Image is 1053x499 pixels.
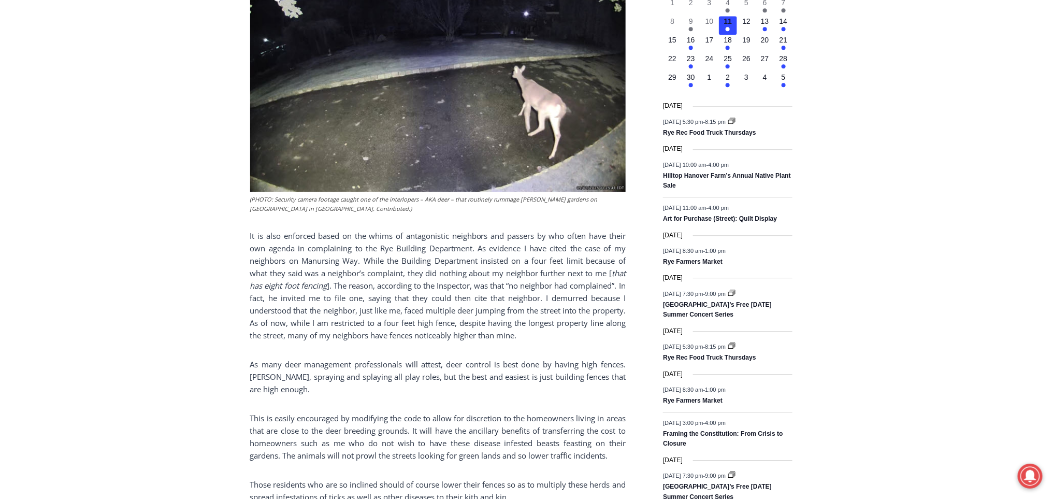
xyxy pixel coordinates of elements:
[719,72,738,91] button: 2 Has events
[663,430,783,448] a: Framing the Constitution: From Crisis to Closure
[774,53,793,72] button: 28 Has events
[250,230,626,341] p: It is also enforced based on the whims of antagonistic neighbors and passers by who often have th...
[780,36,788,44] time: 21
[663,369,683,379] time: [DATE]
[682,53,700,72] button: 23 Has events
[756,35,774,53] button: 20
[726,46,730,50] em: Has events
[700,53,719,72] button: 24
[782,83,786,87] em: Has events
[780,17,788,25] time: 14
[782,8,786,12] em: Has events
[663,326,683,336] time: [DATE]
[663,273,683,283] time: [DATE]
[3,107,102,146] span: Open Tues. - Sun. [PHONE_NUMBER]
[709,205,729,211] span: 4:00 pm
[763,27,767,31] em: Has events
[663,354,756,362] a: Rye Rec Food Truck Thursdays
[763,8,767,12] em: Has events
[663,205,706,211] span: [DATE] 11:00 am
[782,27,786,31] em: Has events
[705,36,714,44] time: 17
[663,231,683,240] time: [DATE]
[663,397,723,405] a: Rye Farmers Market
[724,36,732,44] time: 18
[250,268,626,291] em: that has eight foot fencing
[761,36,769,44] time: 20
[726,83,730,87] em: Has events
[682,35,700,53] button: 16 Has events
[250,358,626,395] p: As many deer management professionals will attest, deer control is best done by having high fence...
[719,16,738,35] button: 11 Has events
[663,473,703,479] span: [DATE] 7:30 pm
[663,387,703,393] span: [DATE] 8:30 am
[705,54,714,63] time: 24
[663,344,703,350] span: [DATE] 5:30 pm
[756,16,774,35] button: 13 Has events
[663,101,683,111] time: [DATE]
[250,412,626,462] p: This is easily encouraged by modifying the code to allow for discretion to the homeowners living ...
[774,35,793,53] button: 21 Has events
[709,161,729,167] span: 4:00 pm
[756,53,774,72] button: 27
[663,16,682,35] button: 8
[780,54,788,63] time: 28
[663,247,726,253] time: -
[249,101,502,129] a: Intern @ [DOMAIN_NAME]
[663,144,683,154] time: [DATE]
[689,27,693,31] em: Has events
[700,72,719,91] button: 1
[719,53,738,72] button: 25 Has events
[705,344,726,350] span: 8:15 pm
[719,35,738,53] button: 18 Has events
[705,420,726,426] span: 4:00 pm
[687,73,695,81] time: 30
[663,215,777,223] a: Art for Purchase (Street): Quilt Display
[668,54,676,63] time: 22
[663,387,726,393] time: -
[663,455,683,465] time: [DATE]
[687,54,695,63] time: 23
[737,72,756,91] button: 3
[726,64,730,68] em: Has events
[663,205,729,211] time: -
[668,36,676,44] time: 15
[663,301,772,319] a: [GEOGRAPHIC_DATA]’s Free [DATE] Summer Concert Series
[663,53,682,72] button: 22
[737,53,756,72] button: 26
[663,290,727,296] time: -
[663,247,703,253] span: [DATE] 8:30 am
[1,104,104,129] a: Open Tues. - Sun. [PHONE_NUMBER]
[726,8,730,12] em: Has events
[663,473,727,479] time: -
[705,247,726,253] span: 1:00 pm
[761,54,769,63] time: 27
[726,73,730,81] time: 2
[663,118,703,124] span: [DATE] 5:30 pm
[663,258,723,266] a: Rye Farmers Market
[782,73,786,81] time: 5
[663,172,791,190] a: Hilltop Hanover Farm’s Annual Native Plant Sale
[689,46,693,50] em: Has events
[663,118,727,124] time: -
[744,73,748,81] time: 3
[724,54,732,63] time: 25
[262,1,489,101] div: "We would have speakers with experience in local journalism speak to us about their experiences a...
[663,344,727,350] time: -
[663,420,703,426] span: [DATE] 3:00 pm
[774,72,793,91] button: 5 Has events
[670,17,674,25] time: 8
[106,65,147,124] div: "[PERSON_NAME]'s draw is the fine variety of pristine raw fish kept on hand"
[700,35,719,53] button: 17
[663,420,726,426] time: -
[663,129,756,137] a: Rye Rec Food Truck Thursdays
[663,35,682,53] button: 15
[782,64,786,68] em: Has events
[687,36,695,44] time: 16
[705,473,726,479] span: 9:00 pm
[724,17,732,25] time: 11
[705,118,726,124] span: 8:15 pm
[705,290,726,296] span: 9:00 pm
[705,387,726,393] span: 1:00 pm
[271,103,480,126] span: Intern @ [DOMAIN_NAME]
